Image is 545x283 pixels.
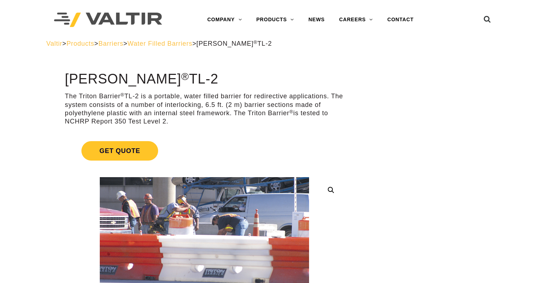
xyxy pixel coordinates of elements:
sup: ® [254,40,258,45]
a: Valtir [46,40,62,47]
sup: ® [289,109,293,114]
a: PRODUCTS [249,13,301,27]
a: COMPANY [200,13,249,27]
p: The Triton Barrier TL-2 is a portable, water filled barrier for redirective applications. The sys... [65,92,344,126]
div: > > > > [46,40,499,48]
span: [PERSON_NAME] TL-2 [196,40,272,47]
a: CONTACT [380,13,421,27]
a: Barriers [98,40,123,47]
a: Water Filled Barriers [128,40,192,47]
a: NEWS [301,13,332,27]
sup: ® [121,92,125,98]
a: Get Quote [65,132,344,169]
img: Valtir [54,13,162,27]
a: Products [66,40,94,47]
h1: [PERSON_NAME] TL-2 [65,72,344,87]
span: Get Quote [81,141,158,161]
a: CAREERS [332,13,380,27]
sup: ® [181,71,189,82]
